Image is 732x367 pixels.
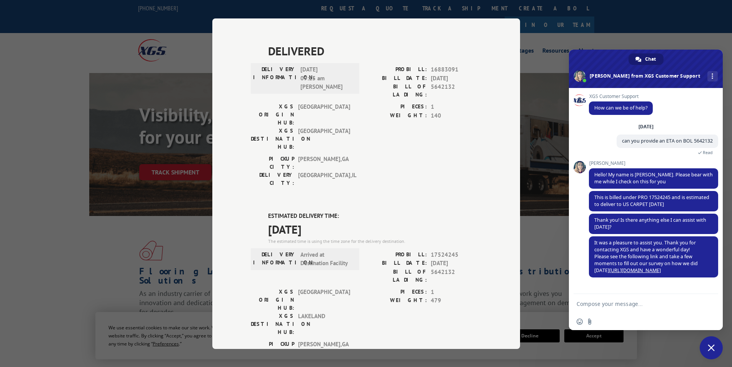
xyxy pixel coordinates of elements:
label: PROBILL: [366,250,427,259]
span: How can we be of help? [594,105,647,111]
div: The estimated time is using the time zone for the delivery destination. [268,237,482,244]
span: 5642132 [431,83,482,99]
label: DELIVERY INFORMATION: [253,250,297,267]
span: 140 [431,111,482,120]
span: [GEOGRAPHIC_DATA] [298,103,350,127]
div: More channels [707,71,718,81]
label: WEIGHT: [366,111,427,120]
div: [DATE] [639,125,654,129]
span: [PERSON_NAME] , GA [298,340,350,356]
span: LAKELAND [298,312,350,336]
span: [DATE] 09:15 am [PERSON_NAME] [300,65,352,91]
span: DELIVERED [268,42,482,60]
label: PROBILL: [366,65,427,74]
span: can you provide an ETA on BOL 5642132 [622,138,713,144]
span: Read [703,150,713,155]
span: 1 [431,103,482,111]
label: DELIVERY CITY: [251,171,294,187]
span: Send a file [587,319,593,325]
span: 5642132 [431,267,482,284]
label: XGS DESTINATION HUB: [251,312,294,336]
div: Chat [629,53,664,65]
span: [PERSON_NAME] [589,161,718,166]
label: BILL OF LADING: [366,267,427,284]
span: XGS Customer Support [589,94,653,99]
span: [GEOGRAPHIC_DATA] [298,127,350,151]
span: This is billed under PRO 17524245 and is estimated to deliver to US CARPET [DATE] [594,194,709,208]
label: XGS ORIGIN HUB: [251,287,294,312]
span: [GEOGRAPHIC_DATA] , IL [298,171,350,187]
textarea: Compose your message... [577,301,698,307]
label: WEIGHT: [366,296,427,305]
span: Thank you! Is there anything else I can assist with [DATE]? [594,217,706,230]
span: It was a pleasure to assist you. Thank you for contacting XGS and have a wonderful day! Please se... [594,239,698,274]
span: [DATE] [431,74,482,83]
label: BILL OF LADING: [366,83,427,99]
span: 1 [431,287,482,296]
label: PICKUP CITY: [251,340,294,356]
div: Close chat [700,336,723,359]
label: BILL DATE: [366,74,427,83]
span: [DATE] [268,220,482,237]
span: [DATE] [431,259,482,268]
label: BILL DATE: [366,259,427,268]
span: 479 [431,296,482,305]
span: Insert an emoji [577,319,583,325]
span: Arrived at Destination Facility [300,250,352,267]
span: [PERSON_NAME] , GA [298,155,350,171]
label: XGS DESTINATION HUB: [251,127,294,151]
span: 17524245 [431,250,482,259]
label: ESTIMATED DELIVERY TIME: [268,212,482,221]
label: DELIVERY INFORMATION: [253,65,297,91]
a: [URL][DOMAIN_NAME] [609,267,661,274]
label: PIECES: [366,287,427,296]
span: Hello! My name is [PERSON_NAME]. Please bear with me while I check on this for you [594,171,713,185]
label: PICKUP CITY: [251,155,294,171]
span: Chat [645,53,656,65]
label: PIECES: [366,103,427,111]
label: XGS ORIGIN HUB: [251,103,294,127]
span: 16883091 [431,65,482,74]
span: [GEOGRAPHIC_DATA] [298,287,350,312]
